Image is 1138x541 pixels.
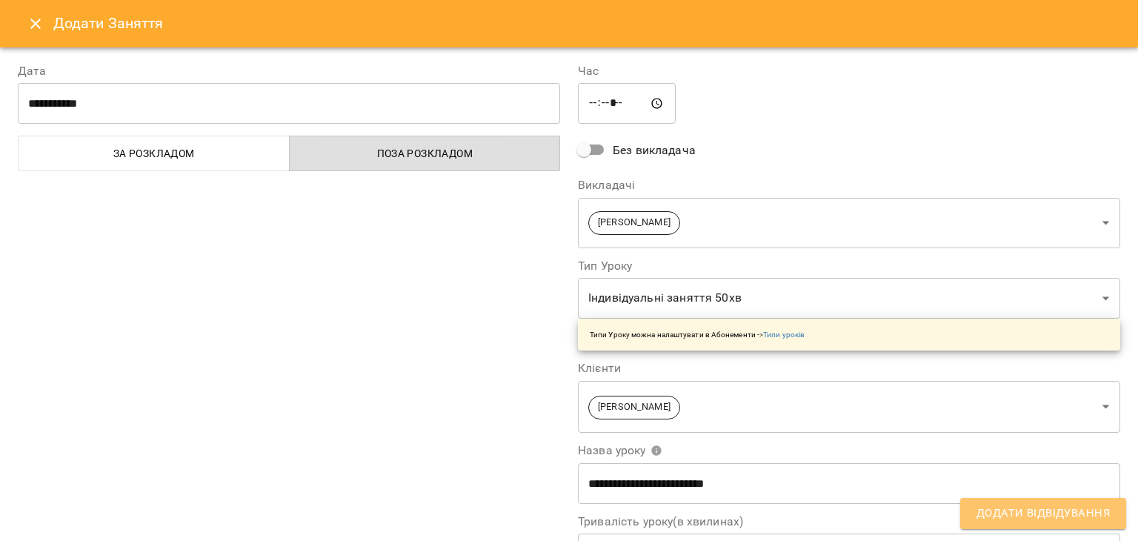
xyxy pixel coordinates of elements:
label: Викладачі [578,179,1120,191]
span: Поза розкладом [299,145,552,162]
div: Індивідуальні заняття 50хв [578,278,1120,319]
span: Назва уроку [578,445,662,457]
label: Тривалість уроку(в хвилинах) [578,516,1120,528]
div: [PERSON_NAME] [578,197,1120,248]
button: Додати Відвідування [960,498,1126,529]
a: Типи уроків [763,331,805,339]
label: Час [578,65,1120,77]
h6: Додати Заняття [53,12,1120,35]
span: Без викладача [613,142,696,159]
span: [PERSON_NAME] [589,216,679,230]
span: [PERSON_NAME] [589,400,679,414]
label: Дата [18,65,560,77]
button: Close [18,6,53,42]
label: Тип Уроку [578,260,1120,272]
div: [PERSON_NAME] [578,380,1120,433]
p: Типи Уроку можна налаштувати в Абонементи -> [590,329,805,340]
label: Клієнти [578,362,1120,374]
span: Додати Відвідування [976,504,1110,523]
span: За розкладом [27,145,281,162]
button: Поза розкладом [289,136,561,171]
button: За розкладом [18,136,290,171]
